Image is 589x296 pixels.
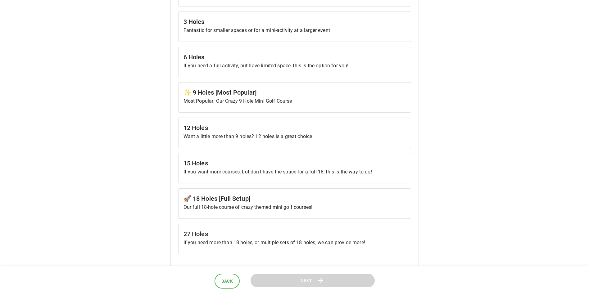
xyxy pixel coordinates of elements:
[183,168,406,176] p: If you want more courses, but don't have the space for a full 18, this is the way to go!
[183,123,406,133] h6: 12 Holes
[183,62,406,70] p: If you need a full activity, but have limited space, this is the option for you!
[183,27,406,34] p: Fantastic for smaller spaces or for a mini-activity at a larger event
[183,158,406,168] h6: 15 Holes
[221,277,233,285] span: Back
[183,204,406,211] p: Our full 18-hole course of crazy themed mini golf courses!
[251,274,375,288] button: Next
[183,97,406,105] p: Most Popular: Our Crazy 9 Hole Mini Golf Course
[183,239,406,246] p: If you need more than 18 holes, or multiple sets of 18 holes, we can provide more!
[301,277,312,285] span: Next
[183,133,406,140] p: Want a little more than 9 holes? 12 holes is a great choice
[183,52,406,62] h6: 6 Holes
[183,194,406,204] h6: 🚀 18 Holes [Full Setup]
[183,229,406,239] h6: 27 Holes
[183,17,406,27] h6: 3 Holes
[215,274,240,289] button: Back
[183,87,406,97] h6: ✨ 9 Holes [Most Popular]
